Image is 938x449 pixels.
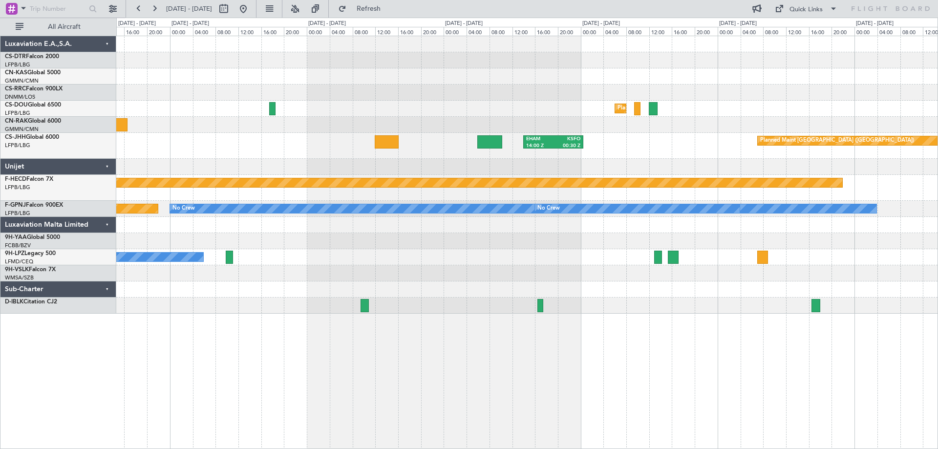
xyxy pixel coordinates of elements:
div: 16:00 [809,27,832,36]
span: F-GPNJ [5,202,26,208]
span: 9H-VSLK [5,267,29,273]
div: 20:00 [421,27,444,36]
a: CS-DOUGlobal 6500 [5,102,61,108]
span: [DATE] - [DATE] [166,4,212,13]
a: CS-RRCFalcon 900LX [5,86,63,92]
a: F-HECDFalcon 7X [5,176,53,182]
div: 08:00 [626,27,649,36]
a: F-GPNJFalcon 900EX [5,202,63,208]
div: 00:00 [307,27,330,36]
div: 00:00 [444,27,467,36]
a: CS-DTRFalcon 2000 [5,54,59,60]
div: 00:00 [718,27,741,36]
a: 9H-LPZLegacy 500 [5,251,56,257]
span: F-HECD [5,176,26,182]
div: 16:00 [672,27,695,36]
div: 08:00 [215,27,238,36]
div: No Crew [537,201,560,216]
div: 12:00 [512,27,535,36]
div: 00:30 Z [553,143,580,150]
a: FCBB/BZV [5,242,31,249]
div: 00:00 [581,27,604,36]
a: CN-KASGlobal 5000 [5,70,61,76]
a: LFPB/LBG [5,184,30,191]
a: CN-RAKGlobal 6000 [5,118,61,124]
a: GMMN/CMN [5,126,39,133]
span: CN-KAS [5,70,27,76]
span: 9H-LPZ [5,251,24,257]
span: 9H-YAA [5,235,27,240]
a: LFPB/LBG [5,109,30,117]
span: CS-DOU [5,102,28,108]
a: LFMD/CEQ [5,258,33,265]
a: 9H-VSLKFalcon 7X [5,267,56,273]
a: LFPB/LBG [5,142,30,149]
div: 04:00 [741,27,764,36]
span: D-IBLK [5,299,23,305]
div: 08:00 [353,27,376,36]
button: Quick Links [770,1,842,17]
div: 20:00 [831,27,854,36]
div: 12:00 [649,27,672,36]
div: 04:00 [330,27,353,36]
span: All Aircraft [25,23,103,30]
div: [DATE] - [DATE] [856,20,894,28]
div: 16:00 [261,27,284,36]
a: LFPB/LBG [5,210,30,217]
span: CS-DTR [5,54,26,60]
div: [DATE] - [DATE] [719,20,757,28]
div: 04:00 [467,27,490,36]
div: No Crew [172,201,195,216]
div: 20:00 [284,27,307,36]
input: Trip Number [30,1,86,16]
div: [DATE] - [DATE] [445,20,483,28]
div: [DATE] - [DATE] [171,20,209,28]
div: 16:00 [398,27,421,36]
div: 20:00 [695,27,718,36]
div: EHAM [526,136,554,143]
div: [DATE] - [DATE] [118,20,156,28]
span: CS-JHH [5,134,26,140]
div: Planned Maint [GEOGRAPHIC_DATA] ([GEOGRAPHIC_DATA]) [618,101,771,116]
a: CS-JHHGlobal 6000 [5,134,59,140]
div: KSFO [553,136,580,143]
div: [DATE] - [DATE] [582,20,620,28]
span: CS-RRC [5,86,26,92]
div: 08:00 [900,27,923,36]
div: 04:00 [193,27,216,36]
button: All Aircraft [11,19,106,35]
a: 9H-YAAGlobal 5000 [5,235,60,240]
a: WMSA/SZB [5,274,34,281]
a: GMMN/CMN [5,77,39,85]
div: 12:00 [238,27,261,36]
div: 20:00 [147,27,170,36]
div: 16:00 [535,27,558,36]
div: 08:00 [763,27,786,36]
div: 16:00 [124,27,147,36]
div: 00:00 [170,27,193,36]
span: Refresh [348,5,389,12]
button: Refresh [334,1,392,17]
a: DNMM/LOS [5,93,35,101]
div: 14:00 Z [526,143,554,150]
div: [DATE] - [DATE] [308,20,346,28]
div: Quick Links [789,5,823,15]
div: 12:00 [786,27,809,36]
div: Planned Maint [GEOGRAPHIC_DATA] ([GEOGRAPHIC_DATA]) [760,133,914,148]
a: D-IBLKCitation CJ2 [5,299,57,305]
a: LFPB/LBG [5,61,30,68]
div: 12:00 [375,27,398,36]
div: 00:00 [854,27,877,36]
div: 08:00 [490,27,512,36]
span: CN-RAK [5,118,28,124]
div: 20:00 [558,27,581,36]
div: 04:00 [603,27,626,36]
div: 04:00 [877,27,900,36]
